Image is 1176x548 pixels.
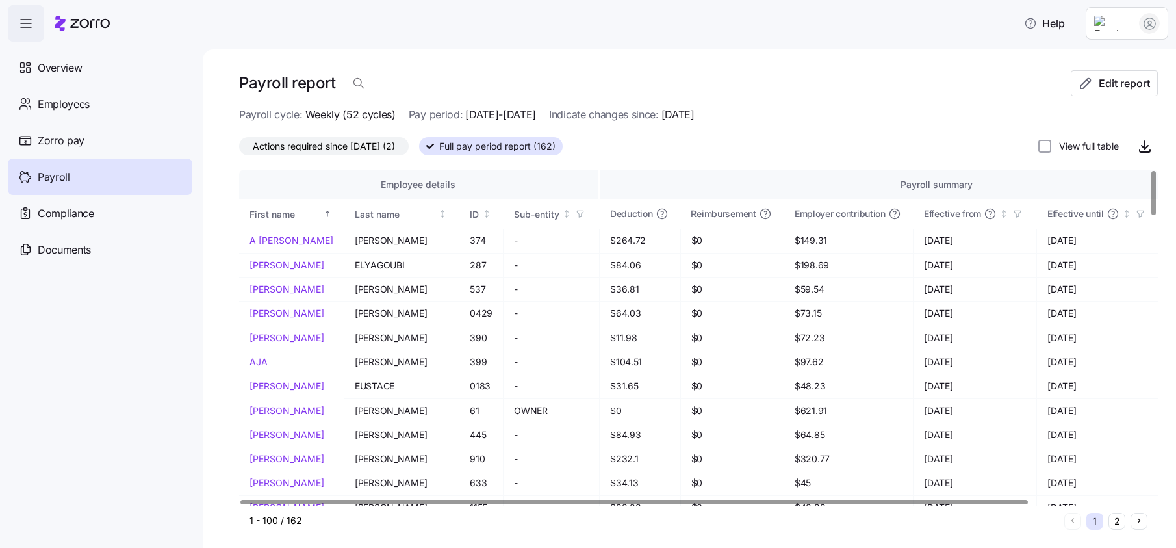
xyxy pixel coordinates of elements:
span: $0 [691,380,773,393]
th: Last nameNot sorted [344,199,459,229]
span: Reimbursement [691,207,756,220]
a: [PERSON_NAME] [249,380,333,393]
span: $232.1 [610,452,669,465]
span: $45 [795,476,902,489]
span: $73.15 [795,307,902,320]
span: $0 [691,307,773,320]
span: [DATE] [1047,380,1149,393]
a: AJA [249,356,333,369]
th: Effective fromNot sorted [914,199,1037,229]
span: $149.31 [795,234,902,247]
a: Payroll [8,159,192,195]
span: 0183 [470,380,492,393]
div: Last name [355,207,436,222]
span: $64.85 [795,428,902,441]
span: - [514,356,589,369]
span: 445 [470,428,492,441]
span: Deduction [610,207,652,220]
a: [PERSON_NAME] [249,332,333,345]
th: Effective untilNot sorted [1037,199,1160,229]
span: [PERSON_NAME] [355,404,448,417]
span: [DATE] [924,332,1026,345]
span: [DATE] [924,234,1026,247]
span: [PERSON_NAME] [355,332,448,345]
span: Payroll cycle: [239,107,303,123]
img: Employer logo [1094,16,1120,31]
span: Payroll [38,169,70,185]
a: [PERSON_NAME] [249,428,333,441]
span: EUSTACE [355,380,448,393]
a: Compliance [8,195,192,231]
span: [DATE] [1047,307,1149,320]
span: [DATE] [1047,259,1149,272]
span: [PERSON_NAME] [355,283,448,296]
span: [DATE] [924,259,1026,272]
h1: Payroll report [239,73,335,93]
span: $0 [691,428,773,441]
span: - [514,234,589,247]
span: [PERSON_NAME] [355,307,448,320]
span: $0 [691,452,773,465]
div: ID [470,207,479,222]
span: $0 [691,404,773,417]
span: Indicate changes since: [549,107,659,123]
span: 399 [470,356,492,369]
span: $264.72 [610,234,669,247]
span: $198.69 [795,259,902,272]
span: $84.93 [610,428,669,441]
button: 1 [1086,513,1103,530]
span: [DATE] [1047,234,1149,247]
a: Documents [8,231,192,268]
span: $97.62 [795,356,902,369]
span: Overview [38,60,82,76]
span: - [514,428,589,441]
span: Employees [38,96,90,112]
span: [DATE] [1047,404,1149,417]
span: $320.77 [795,452,902,465]
a: Employees [8,86,192,122]
button: Edit report [1071,70,1158,96]
a: A [PERSON_NAME] [249,234,333,247]
button: Next page [1131,513,1147,530]
span: $621.91 [795,404,902,417]
button: 2 [1108,513,1125,530]
span: $0 [691,259,773,272]
div: Not sorted [482,209,491,218]
span: [DATE] [924,428,1026,441]
span: [DATE] [1047,283,1149,296]
span: $84.06 [610,259,669,272]
span: $0 [610,404,669,417]
span: Zorro pay [38,133,84,149]
span: [DATE] [924,283,1026,296]
a: [PERSON_NAME] [249,307,333,320]
span: Documents [38,242,91,258]
th: IDNot sorted [459,199,504,229]
span: $0 [691,234,773,247]
span: [DATE] [924,356,1026,369]
a: [PERSON_NAME] [249,404,333,417]
span: [DATE]-[DATE] [465,107,536,123]
span: [DATE] [1047,428,1149,441]
th: First nameSorted ascending [239,199,344,229]
div: Not sorted [999,209,1008,218]
span: Compliance [38,205,94,222]
span: $59.54 [795,283,902,296]
div: 1 - 100 / 162 [249,514,1059,527]
span: $0 [691,356,773,369]
span: 61 [470,404,492,417]
span: 0429 [470,307,492,320]
span: [DATE] [1047,452,1149,465]
a: [PERSON_NAME] [249,476,333,489]
th: Sub-entityNot sorted [504,199,600,229]
div: Sub-entity [514,207,559,222]
a: [PERSON_NAME] [249,452,333,465]
span: [DATE] [1047,356,1149,369]
span: - [514,307,589,320]
div: Sorted ascending [323,209,332,218]
button: Previous page [1064,513,1081,530]
span: [DATE] [924,404,1026,417]
a: [PERSON_NAME] [249,283,333,296]
span: 390 [470,332,492,345]
span: ELYAGOUBI [355,259,448,272]
span: 287 [470,259,492,272]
